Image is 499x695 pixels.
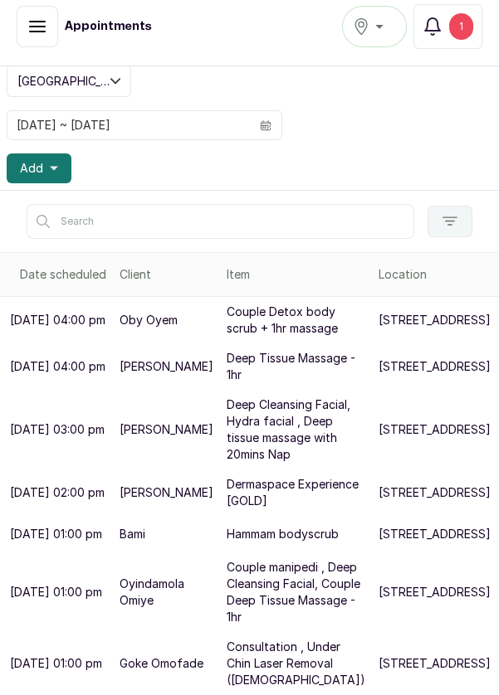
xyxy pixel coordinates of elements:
[120,526,145,542] p: Bami
[413,4,482,49] button: 1
[120,266,213,283] div: Client
[227,559,365,625] p: Couple manipedi , Deep Cleansing Facial, Couple Deep Tissue Massage - 1hr
[227,304,365,337] p: Couple Detox body scrub + 1hr massage
[379,312,491,328] p: [STREET_ADDRESS]
[10,584,102,600] p: [DATE] 01:00 pm
[20,160,43,177] span: Add
[120,358,213,375] p: [PERSON_NAME]
[449,13,473,40] div: 1
[379,358,491,375] p: [STREET_ADDRESS]
[379,484,491,501] p: [STREET_ADDRESS]
[10,484,105,501] p: [DATE] 02:00 pm
[20,266,106,283] div: Date scheduled
[379,421,491,438] p: [STREET_ADDRESS]
[17,72,110,90] span: [GEOGRAPHIC_DATA]
[379,655,491,672] p: [STREET_ADDRESS]
[10,421,105,438] p: [DATE] 03:00 pm
[379,584,491,600] p: [STREET_ADDRESS]
[227,639,365,688] p: Consultation , Under Chin Laser Removal ([DEMOGRAPHIC_DATA])
[120,421,213,438] p: [PERSON_NAME]
[10,358,105,375] p: [DATE] 04:00 pm
[27,204,414,239] input: Search
[120,576,213,609] p: Oyindamola Omiye
[10,655,102,672] p: [DATE] 01:00 pm
[379,526,491,542] p: [STREET_ADDRESS]
[260,119,272,131] svg: calendar
[65,18,152,35] h1: Appointments
[120,312,178,328] p: Oby Oyem
[7,111,250,139] input: Select date
[120,484,213,501] p: [PERSON_NAME]
[227,266,365,283] div: Item
[10,526,102,542] p: [DATE] 01:00 pm
[120,655,203,672] p: Goke Omofade
[7,153,71,183] button: Add
[227,476,365,509] p: Dermaspace Experience [GOLD]
[10,312,105,328] p: [DATE] 04:00 pm
[227,526,339,542] p: Hammam bodyscrub
[7,65,131,97] button: [GEOGRAPHIC_DATA]
[227,396,365,463] p: Deep Cleansing Facial, Hydra facial , Deep tissue massage with 20mins Nap
[379,266,491,283] div: Location
[227,350,365,383] p: Deep Tissue Massage - 1hr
